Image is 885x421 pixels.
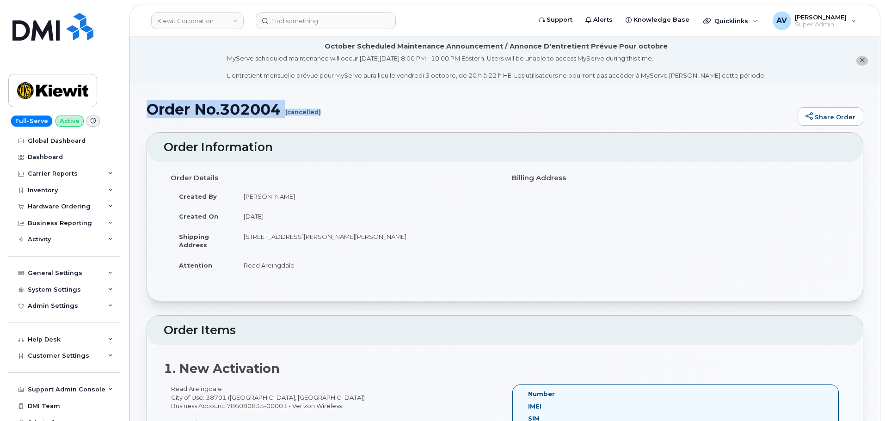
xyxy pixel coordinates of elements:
[171,174,498,182] h4: Order Details
[235,206,498,226] td: [DATE]
[164,141,846,154] h2: Order Information
[235,186,498,207] td: [PERSON_NAME]
[235,255,498,275] td: Read Areingdale
[528,390,555,398] label: Number
[164,361,280,376] strong: 1. New Activation
[164,324,846,337] h2: Order Items
[235,226,498,255] td: [STREET_ADDRESS][PERSON_NAME][PERSON_NAME]
[179,262,212,269] strong: Attention
[179,233,209,249] strong: Shipping Address
[856,56,868,66] button: close notification
[227,54,766,80] div: MyServe scheduled maintenance will occur [DATE][DATE] 8:00 PM - 10:00 PM Eastern. Users will be u...
[179,213,218,220] strong: Created On
[325,42,668,51] div: October Scheduled Maintenance Announcement / Annonce D'entretient Prévue Pour octobre
[845,381,878,414] iframe: Messenger Launcher
[147,101,793,117] h1: Order No.302004
[179,193,217,200] strong: Created By
[798,107,863,126] a: Share Order
[512,174,839,182] h4: Billing Address
[285,101,321,116] small: (cancelled)
[528,402,541,411] label: IMEI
